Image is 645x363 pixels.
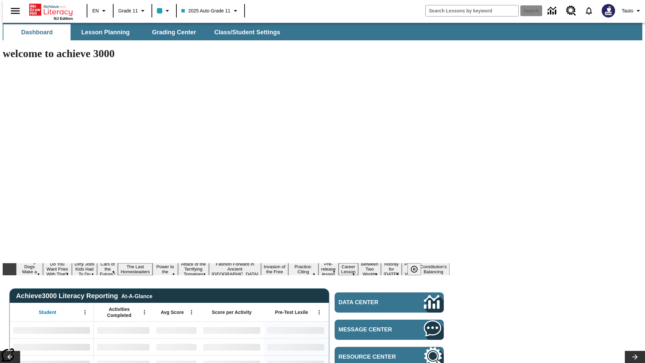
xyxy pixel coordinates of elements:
[116,5,149,17] button: Grade: Grade 11, Select a grade
[139,307,149,317] button: Open Menu
[625,351,645,363] button: Lesson carousel, Next
[209,260,261,278] button: Slide 8 Fashion Forward in Ancient Rome
[426,5,518,16] input: search field
[16,258,43,280] button: Slide 1 Diving Dogs Make a Splash
[92,7,99,14] span: EN
[417,258,449,280] button: Slide 16 The Constitution's Balancing Act
[161,309,184,315] span: Avg Score
[39,309,56,315] span: Student
[339,354,404,360] span: Resource Center
[178,260,209,278] button: Slide 7 Attack of the Terrifying Tomatoes
[29,2,73,21] div: Home
[402,260,417,278] button: Slide 15 Point of View
[562,2,580,20] a: Resource Center, Will open in new tab
[3,47,449,60] h1: welcome to achieve 3000
[335,292,444,313] a: Data Center
[29,3,73,16] a: Home
[118,263,153,275] button: Slide 5 The Last Homesteaders
[43,260,72,278] button: Slide 2 Do You Want Fries With That?
[407,263,428,275] div: Pause
[153,258,178,280] button: Slide 6 Solar Power to the People
[153,322,200,338] div: No Data,
[154,5,174,17] button: Class color is light blue. Change class color
[335,320,444,340] a: Message Center
[314,307,324,317] button: Open Menu
[318,260,339,278] button: Slide 11 Pre-release lesson
[339,299,401,306] span: Data Center
[3,24,71,40] button: Dashboard
[181,7,230,14] span: 2025 Auto Grade 11
[72,24,139,40] button: Lesson Planning
[186,307,197,317] button: Open Menu
[81,29,130,36] span: Lesson Planning
[179,5,242,17] button: Class: 2025 Auto Grade 11, Select your class
[97,306,141,318] span: Activities Completed
[80,307,90,317] button: Open Menu
[339,263,358,275] button: Slide 12 Career Lesson
[3,24,286,40] div: SubNavbar
[21,29,53,36] span: Dashboard
[407,263,421,275] button: Pause
[140,24,208,40] button: Grading Center
[622,7,633,14] span: Tauto
[54,16,73,21] span: NJ Edition
[275,309,308,315] span: Pre-Test Lexile
[89,5,111,17] button: Language: EN, Select a language
[288,258,318,280] button: Slide 10 Mixed Practice: Citing Evidence
[580,2,598,19] a: Notifications
[358,260,381,278] button: Slide 13 Between Two Worlds
[212,309,252,315] span: Score per Activity
[339,326,404,333] span: Message Center
[94,338,153,355] div: No Data,
[261,258,288,280] button: Slide 9 The Invasion of the Free CD
[153,338,200,355] div: No Data,
[97,260,118,278] button: Slide 4 Cars of the Future?
[72,260,97,278] button: Slide 3 Dirty Jobs Kids Had To Do
[602,4,615,17] img: Avatar
[118,7,138,14] span: Grade 11
[121,292,152,299] div: At-A-Glance
[619,5,645,17] button: Profile/Settings
[16,292,153,300] span: Achieve3000 Literacy Reporting
[209,24,286,40] button: Class/Student Settings
[94,322,153,338] div: No Data,
[5,1,25,21] button: Open side menu
[214,29,280,36] span: Class/Student Settings
[381,260,402,278] button: Slide 14 Hooray for Constitution Day!
[544,2,562,20] a: Data Center
[152,29,196,36] span: Grading Center
[598,2,619,19] button: Select a new avatar
[3,23,642,40] div: SubNavbar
